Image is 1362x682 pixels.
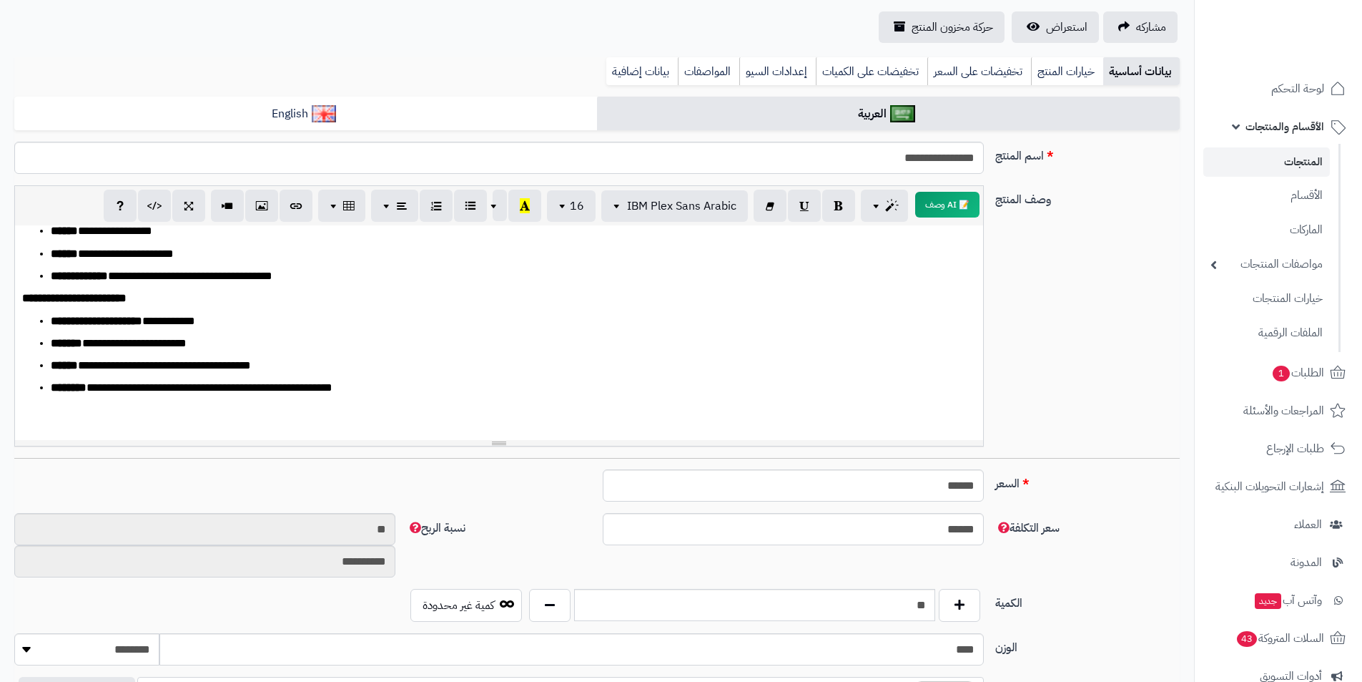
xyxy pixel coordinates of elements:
[601,190,748,222] button: IBM Plex Sans Arabic
[816,57,927,86] a: تخفيضات على الكميات
[990,589,1185,612] label: الكمية
[570,198,584,215] span: 16
[990,469,1185,492] label: السعر
[1203,545,1353,580] a: المدونة
[1203,180,1330,211] a: الأقسام
[1203,432,1353,466] a: طلبات الإرجاع
[1203,469,1353,504] a: إشعارات التحويلات البنكية
[606,57,678,86] a: بيانات إضافية
[1255,593,1281,609] span: جديد
[912,19,993,36] span: حركة مخزون المنتج
[14,97,597,132] a: English
[597,97,1180,132] a: العربية
[915,192,979,218] button: 📝 AI وصف
[407,520,465,537] span: نسبة الربح
[547,190,596,222] button: 16
[1215,477,1324,497] span: إشعارات التحويلات البنكية
[1294,515,1322,535] span: العملاء
[1103,11,1178,43] a: مشاركه
[1203,283,1330,314] a: خيارات المنتجات
[1291,552,1322,573] span: المدونة
[1253,590,1322,610] span: وآتس آب
[1243,401,1324,421] span: المراجعات والأسئلة
[1203,72,1353,106] a: لوحة التحكم
[990,633,1185,656] label: الوزن
[1203,215,1330,245] a: الماركات
[1271,363,1324,383] span: الطلبات
[739,57,816,86] a: إعدادات السيو
[1203,394,1353,428] a: المراجعات والأسئلة
[1103,57,1180,86] a: بيانات أساسية
[1203,147,1330,177] a: المنتجات
[990,142,1185,165] label: اسم المنتج
[1031,57,1103,86] a: خيارات المنتج
[1046,19,1087,36] span: استعراض
[927,57,1031,86] a: تخفيضات على السعر
[312,105,337,122] img: English
[1203,621,1353,656] a: السلات المتروكة43
[1203,249,1330,280] a: مواصفات المنتجات
[1271,79,1324,99] span: لوحة التحكم
[1265,11,1348,41] img: logo-2.png
[678,57,739,86] a: المواصفات
[1203,356,1353,390] a: الطلبات1
[990,185,1185,208] label: وصف المنتج
[995,520,1060,537] span: سعر التكلفة
[879,11,1005,43] a: حركة مخزون المنتج
[1012,11,1099,43] a: استعراض
[1203,583,1353,618] a: وآتس آبجديد
[1203,318,1330,349] a: الملفات الرقمية
[1235,628,1324,648] span: السلات المتروكة
[1266,439,1324,459] span: طلبات الإرجاع
[1203,507,1353,542] a: العملاء
[1236,630,1257,647] span: 43
[1136,19,1166,36] span: مشاركه
[890,105,915,122] img: العربية
[1272,365,1290,381] span: 1
[627,198,736,215] span: IBM Plex Sans Arabic
[1245,117,1324,137] span: الأقسام والمنتجات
